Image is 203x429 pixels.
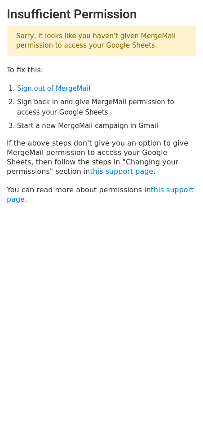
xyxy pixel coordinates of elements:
h2: Insufficient Permission [7,7,196,22]
a: this support page [7,186,194,203]
p: If the above steps don't give you an option to give MergeMail permission to access your Google Sh... [7,138,196,176]
p: You can read more about permissions in . [7,185,196,204]
p: To fix this: [7,65,196,75]
a: Sign out of MergeMail [17,84,90,93]
li: Sign back in and give MergeMail permission to access your Google Sheets [17,97,196,117]
p: Sorry, it looks like you haven't given MergeMail permission to access your Google Sheets. [7,26,196,56]
li: Start a new MergeMail campaign in Gmail [17,121,196,131]
a: this support page [90,167,153,176]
